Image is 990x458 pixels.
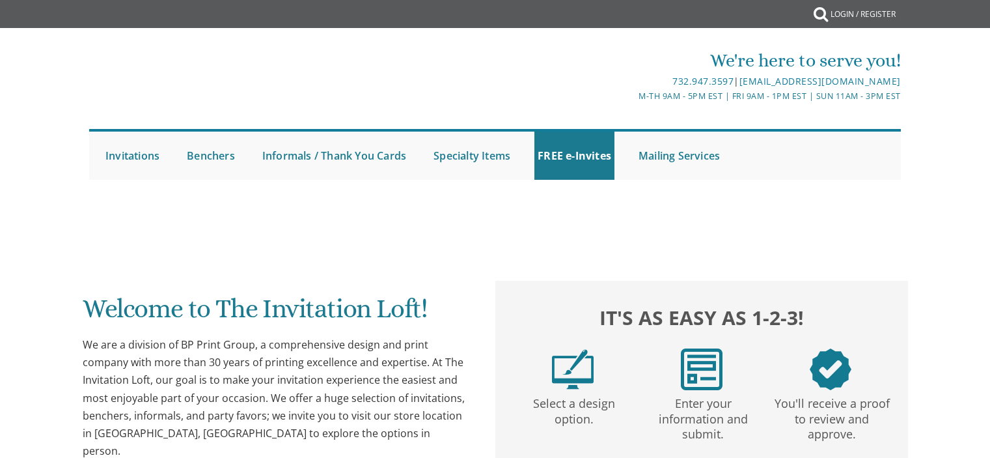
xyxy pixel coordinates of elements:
a: Mailing Services [635,132,723,180]
img: step1.png [552,349,594,390]
h2: It's as easy as 1-2-3! [508,303,895,332]
div: M-Th 9am - 5pm EST | Fri 9am - 1pm EST | Sun 11am - 3pm EST [361,89,901,103]
img: step3.png [810,349,851,390]
a: [EMAIL_ADDRESS][DOMAIN_NAME] [739,75,901,87]
img: step2.png [681,349,722,390]
p: Enter your information and submit. [641,390,765,442]
a: Invitations [102,132,163,180]
h1: Welcome to The Invitation Loft! [83,294,469,333]
div: We're here to serve you! [361,48,901,74]
a: Specialty Items [430,132,514,180]
a: 732.947.3597 [672,75,734,87]
div: | [361,74,901,89]
a: FREE e-Invites [534,132,614,180]
p: Select a design option. [512,390,636,427]
a: Informals / Thank You Cards [259,132,409,180]
a: Benchers [184,132,238,180]
p: You'll receive a proof to review and approve. [770,390,894,442]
